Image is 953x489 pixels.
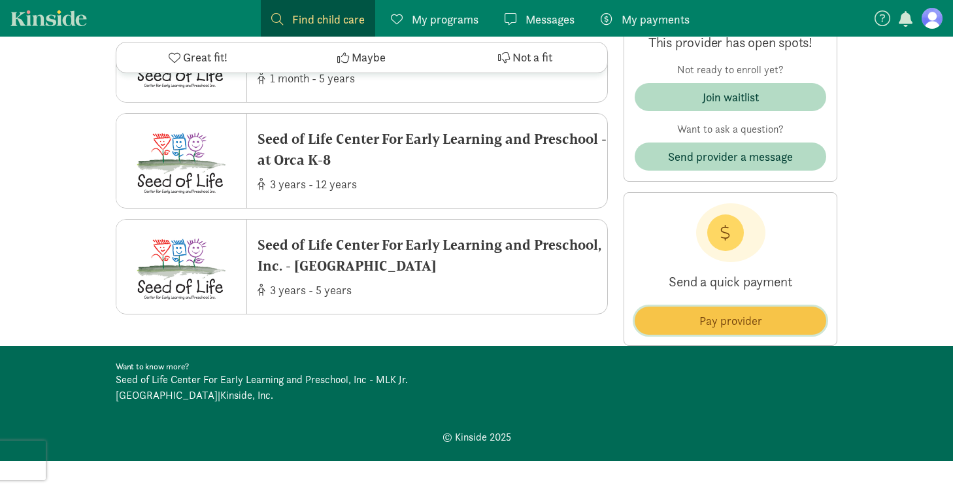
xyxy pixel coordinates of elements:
p: Want to ask a question? [635,122,826,137]
span: Not a fit [512,49,552,67]
div: | [116,372,469,403]
span: Messages [526,10,575,28]
span: Pay provider [699,312,762,329]
p: Not ready to enroll yet? [635,62,826,78]
div: 1 month - 5 years [258,69,607,87]
a: Kinside, Inc. [220,388,273,402]
button: Not a fit [444,42,607,73]
button: Great fit! [116,42,280,73]
span: Find child care [292,10,365,28]
button: Maybe [280,42,443,73]
div: 3 years - 12 years [258,175,607,193]
a: Seed of Life Center For Early Learning and Preschool, Inc - MLK Jr. [GEOGRAPHIC_DATA] [116,373,408,402]
div: Seed of Life Center For Early Learning and Preschool -at Orca K-8 [258,129,607,170]
img: Seed of Life Center For Early Learning and Preschool -at Orca K-8 logo [129,124,233,197]
p: This provider has open spots! [635,33,826,52]
span: My payments [622,10,690,28]
div: © Kinside 2025 [116,430,837,445]
button: Join waitlist [635,83,826,111]
div: Join waitlist [703,88,759,106]
span: My programs [412,10,478,28]
div: 3 years - 5 years [258,281,607,299]
a: Kinside [10,10,87,26]
button: Send provider a message [635,143,826,171]
div: Seed of Life Center For Early Learning and Preschool, Inc. - [GEOGRAPHIC_DATA] [258,235,607,276]
strong: Want to know more? [116,361,188,372]
p: Send a quick payment [635,262,826,301]
span: Great fit! [183,49,227,67]
a: Seed of Life Center For Early Learning and Preschool -at Orca K-8 logo Seed of Life Center For Ea... [116,113,608,209]
img: Seed of Life Center For Early Learning and Preschool, Inc. - Rainier Beach Community Center logo [129,230,233,303]
span: Send provider a message [668,148,793,165]
a: Seed of Life Center For Early Learning and Preschool, Inc. - Rainier Beach Community Center logo ... [116,219,608,314]
span: Maybe [352,49,386,67]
